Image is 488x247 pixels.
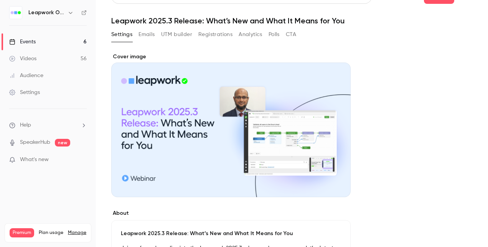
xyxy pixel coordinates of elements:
[9,89,40,96] div: Settings
[10,228,34,237] span: Premium
[68,230,86,236] a: Manage
[111,28,132,41] button: Settings
[161,28,192,41] button: UTM builder
[198,28,232,41] button: Registrations
[10,7,22,19] img: Leapwork Online Event
[121,230,341,237] p: Leapwork 2025.3 Release: What’s New and What It Means for You
[39,230,63,236] span: Plan usage
[55,139,70,147] span: new
[20,121,31,129] span: Help
[9,72,43,79] div: Audience
[77,156,87,163] iframe: Noticeable Trigger
[111,16,473,25] h1: Leapwork 2025.3 Release: What’s New and What It Means for You
[111,53,351,197] section: Cover image
[111,209,351,217] label: About
[286,28,296,41] button: CTA
[269,28,280,41] button: Polls
[9,38,36,46] div: Events
[9,121,87,129] li: help-dropdown-opener
[9,55,36,63] div: Videos
[138,28,155,41] button: Emails
[20,156,49,164] span: What's new
[20,138,50,147] a: SpeakerHub
[111,53,351,61] label: Cover image
[239,28,262,41] button: Analytics
[28,9,64,16] h6: Leapwork Online Event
